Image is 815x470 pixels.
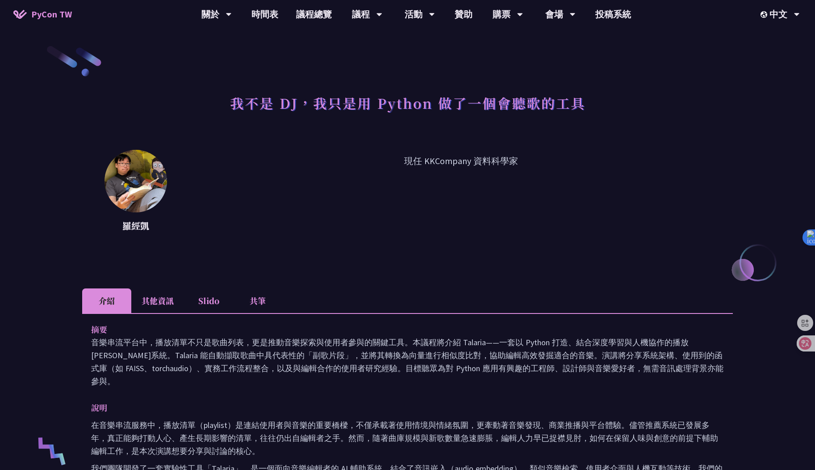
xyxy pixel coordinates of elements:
li: 介紹 [82,288,131,313]
p: 現任 KKCompany 資料科學家 [189,154,733,235]
li: 其他資訊 [131,288,184,313]
img: 羅經凱 [104,150,167,212]
li: Slido [184,288,233,313]
p: 羅經凱 [104,219,167,233]
img: Home icon of PyCon TW 2025 [13,10,27,19]
p: 摘要 [91,323,706,336]
span: PyCon TW [31,8,72,21]
p: 音樂串流平台中，播放清單不只是歌曲列表，更是推動音樂探索與使用者參與的關鍵工具。本議程將介紹 Talaria——一套以 Python 打造、結合深度學習與人機協作的播放[PERSON_NAME]... [91,336,724,388]
li: 共筆 [233,288,282,313]
a: PyCon TW [4,3,81,25]
img: Locale Icon [761,11,769,18]
p: 在音樂串流服務中，播放清單（playlist）是連結使用者與音樂的重要橋樑，不僅承載著使用情境與情緒氛圍，更牽動著音樂發現、商業推播與平台體驗。儘管推薦系統已發展多年，真正能夠打動人心、產生長期... [91,419,724,457]
h1: 我不是 DJ，我只是用 Python 做了一個會聽歌的工具 [230,89,585,116]
p: 說明 [91,401,706,414]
